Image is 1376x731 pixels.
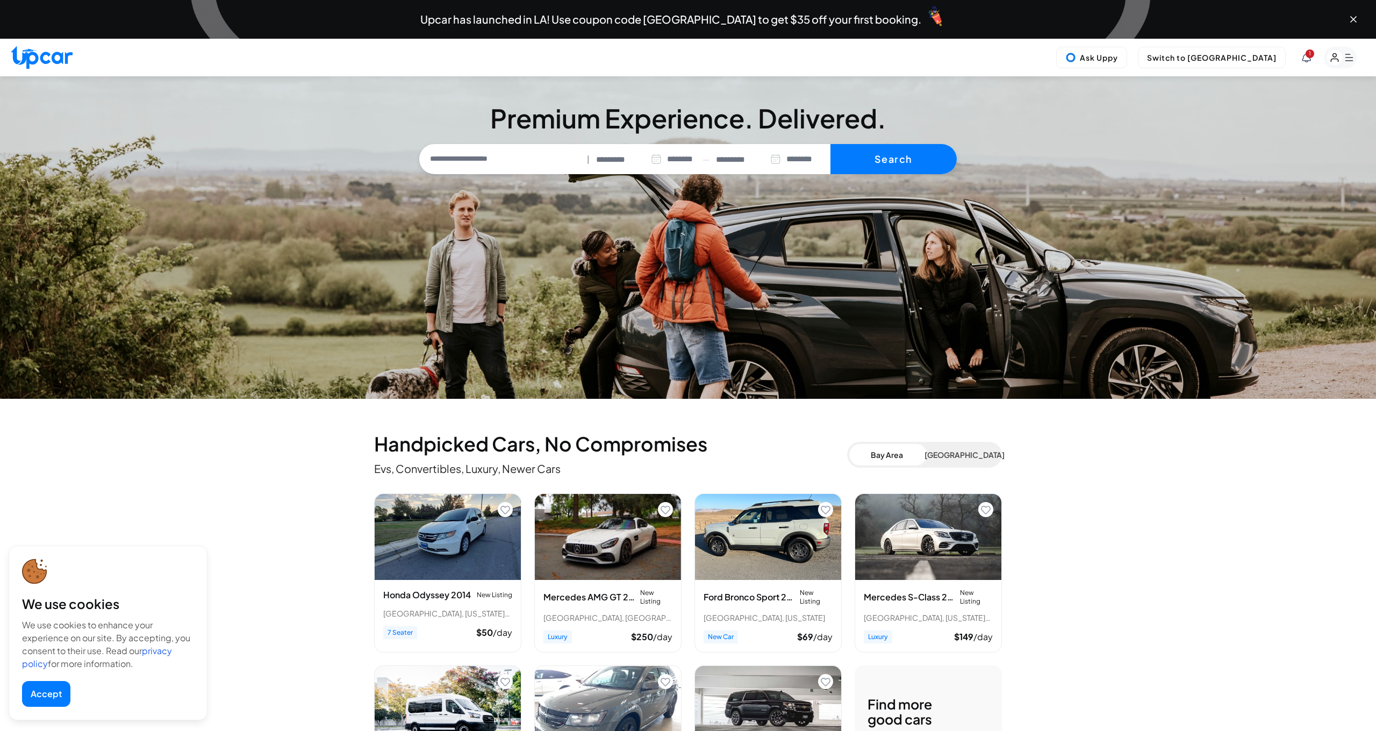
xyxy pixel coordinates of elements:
span: New Car [704,630,738,643]
span: /day [653,631,672,642]
p: Evs, Convertibles, Luxury, Newer Cars [374,461,847,476]
img: Honda Odyssey 2014 [375,494,521,580]
span: Luxury [864,630,892,643]
h3: Ford Bronco Sport 2023 [704,591,795,604]
span: New Listing [640,589,672,606]
button: Add to favorites [498,674,513,689]
div: View details for Mercedes AMG GT 2020 [534,493,682,653]
button: Switch to [GEOGRAPHIC_DATA] [1138,47,1286,68]
div: View details for Honda Odyssey 2014 [374,493,521,653]
span: 7 Seater [383,626,417,639]
div: [GEOGRAPHIC_DATA], [US_STATE] • 2 trips [864,612,993,623]
div: View details for Ford Bronco Sport 2023 [694,493,842,653]
img: Mercedes S-Class 2020 [855,494,1001,580]
span: $ 250 [631,631,653,642]
h2: Handpicked Cars, No Compromises [374,433,847,455]
span: /day [493,627,512,638]
span: Upcar has launched in LA! Use coupon code [GEOGRAPHIC_DATA] to get $35 off your first booking. [420,14,921,25]
span: New Listing [477,591,512,599]
span: | [587,153,590,166]
span: $ 149 [954,631,973,642]
span: $ 69 [797,631,813,642]
img: Upcar Logo [11,46,73,69]
button: Add to favorites [658,502,673,517]
button: Add to favorites [658,674,673,689]
button: [GEOGRAPHIC_DATA] [924,444,1000,465]
span: /day [973,631,993,642]
div: [GEOGRAPHIC_DATA], [GEOGRAPHIC_DATA] [543,612,672,623]
span: $ 50 [476,627,493,638]
span: You have new notifications [1306,49,1314,58]
span: New Listing [800,589,833,606]
h3: Mercedes AMG GT 2020 [543,591,636,604]
div: [GEOGRAPHIC_DATA], [US_STATE] [704,612,833,623]
button: Add to favorites [818,674,833,689]
h3: Premium Experience. Delivered. [419,105,957,131]
img: Mercedes AMG GT 2020 [535,494,681,580]
div: [GEOGRAPHIC_DATA], [US_STATE] • 1 trips [383,608,512,619]
button: Search [830,144,957,174]
h3: Mercedes S-Class 2020 [864,591,956,604]
button: Add to favorites [818,502,833,517]
button: Add to favorites [498,502,513,517]
button: Add to favorites [978,502,993,517]
span: — [703,153,709,166]
h3: Find more good cars [868,697,932,727]
img: Uppy [1065,52,1076,63]
button: Accept [22,681,70,707]
img: Ford Bronco Sport 2023 [695,494,841,580]
button: Bay Area [849,444,924,465]
h3: Honda Odyssey 2014 [383,589,471,601]
span: New Listing [960,589,993,606]
div: View details for Mercedes S-Class 2020 [855,493,1002,653]
span: Luxury [543,630,572,643]
span: /day [813,631,833,642]
button: Ask Uppy [1056,47,1127,68]
img: cookie-icon.svg [22,559,47,584]
div: We use cookies to enhance your experience on our site. By accepting, you consent to their use. Re... [22,619,194,670]
div: We use cookies [22,595,194,612]
button: Close banner [1348,14,1359,25]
